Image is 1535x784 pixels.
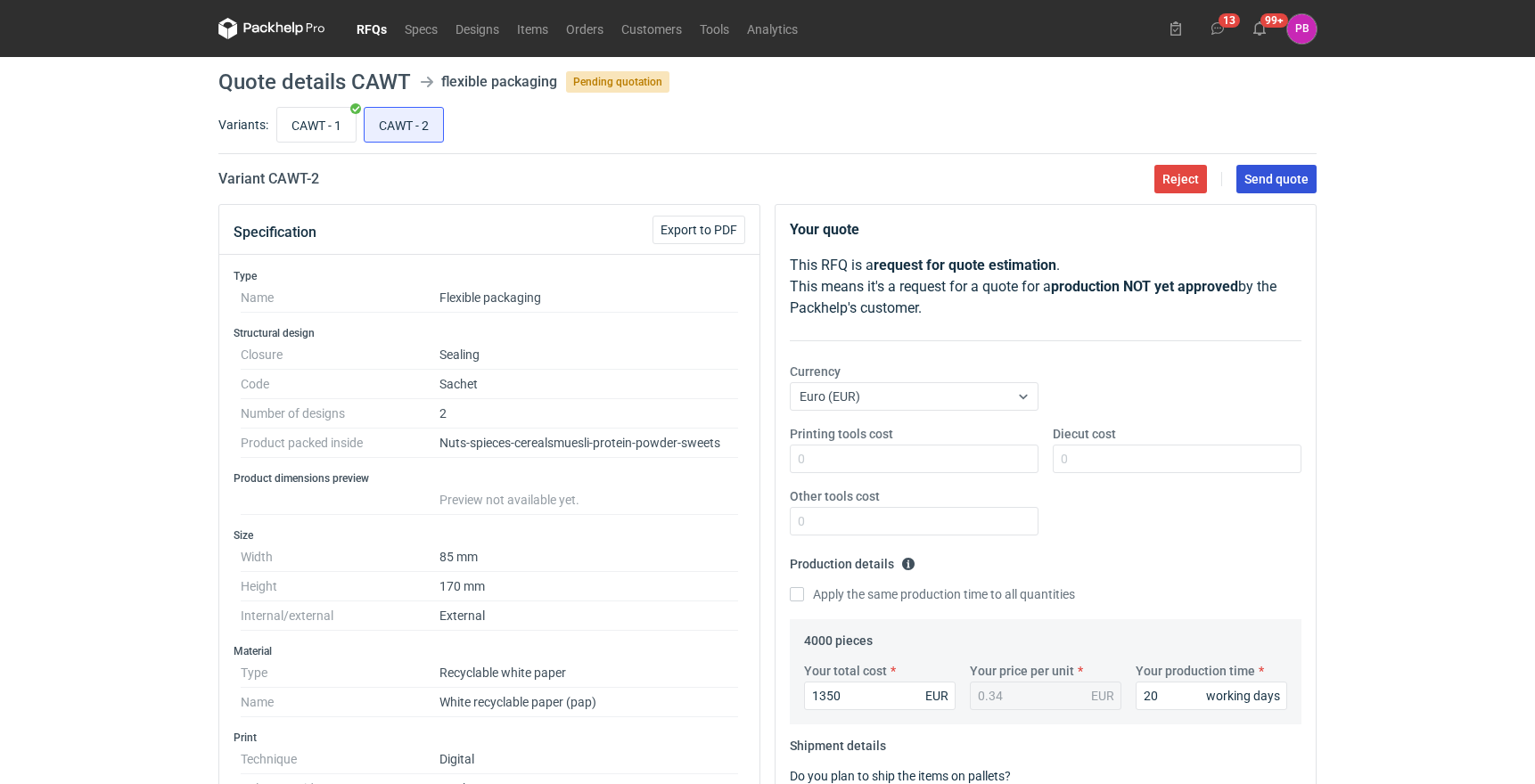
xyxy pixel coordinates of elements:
dd: Sachet [439,370,738,399]
dd: 85 mm [439,543,738,572]
strong: Your quote [790,221,859,238]
span: Reject [1162,173,1199,185]
input: 0 [1136,682,1287,710]
input: 0 [790,507,1038,535]
label: Currency [790,363,841,380]
label: Your price per unit [970,662,1074,680]
dd: 2 [439,399,738,429]
dd: External [439,601,738,631]
a: Designs [447,18,508,39]
dd: Nuts-spieces-cerealsmuesli-protein-powder-sweets [439,429,738,458]
a: Analytics [738,18,807,39]
dd: Recyclable white paper [439,658,738,688]
h3: Type [234,269,745,283]
a: Customers [612,18,691,39]
h1: Quote details CAWT [218,71,411,93]
h3: Size [234,528,745,543]
label: CAWT - 1 [276,107,357,143]
dt: Technique [241,745,439,774]
span: Export to PDF [661,224,737,236]
span: Pending quotation [566,71,669,93]
button: PB [1287,14,1317,44]
dt: Number of designs [241,399,439,429]
div: EUR [1091,687,1114,705]
label: Apply the same production time to all quantities [790,585,1075,603]
button: Send quote [1236,165,1317,193]
dt: Product packed inside [241,429,439,458]
legend: 4000 pieces [804,626,873,648]
input: 0 [804,682,956,710]
span: Send quote [1244,173,1309,185]
label: CAWT - 2 [364,107,444,143]
svg: Packhelp Pro [218,18,325,39]
input: 0 [1053,445,1301,473]
a: RFQs [348,18,396,39]
h3: Structural design [234,326,745,340]
dd: 170 mm [439,572,738,601]
label: Printing tools cost [790,425,893,443]
h2: Variant CAWT - 2 [218,168,319,190]
legend: Shipment details [790,731,886,753]
dt: Height [241,572,439,601]
button: 13 [1203,14,1232,43]
a: Tools [691,18,738,39]
label: Other tools cost [790,487,880,505]
button: Reject [1154,165,1207,193]
h3: Material [234,644,745,658]
input: 0 [790,445,1038,473]
dd: Sealing [439,340,738,370]
button: 99+ [1245,14,1274,43]
dd: Digital [439,745,738,774]
dt: Width [241,543,439,572]
dt: Type [241,658,439,688]
div: Paulius Bukšnys [1287,14,1317,44]
label: Variants: [218,116,268,134]
p: This RFQ is a . This means it's a request for a quote for a by the Packhelp's customer. [790,255,1301,319]
label: Your total cost [804,662,887,680]
legend: Production details [790,550,915,571]
button: Specification [234,211,316,254]
h3: Print [234,731,745,745]
label: Do you plan to ship the items on pallets? [790,769,1011,783]
dt: Name [241,283,439,313]
h3: Product dimensions preview [234,471,745,486]
dt: Internal/external [241,601,439,631]
a: Specs [396,18,447,39]
dd: Flexible packaging [439,283,738,313]
dt: Name [241,688,439,717]
strong: production NOT yet approved [1051,278,1238,295]
a: Items [508,18,557,39]
dd: White recyclable paper (pap) [439,688,738,717]
dt: Closure [241,340,439,370]
button: Export to PDF [653,216,745,244]
span: Euro (EUR) [800,389,860,404]
div: working days [1206,687,1280,705]
label: Diecut cost [1053,425,1116,443]
strong: request for quote estimation [874,257,1056,274]
dt: Code [241,370,439,399]
label: Your production time [1136,662,1255,680]
div: EUR [925,687,948,705]
div: flexible packaging [441,71,557,93]
span: Preview not available yet. [439,493,579,507]
a: Orders [557,18,612,39]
